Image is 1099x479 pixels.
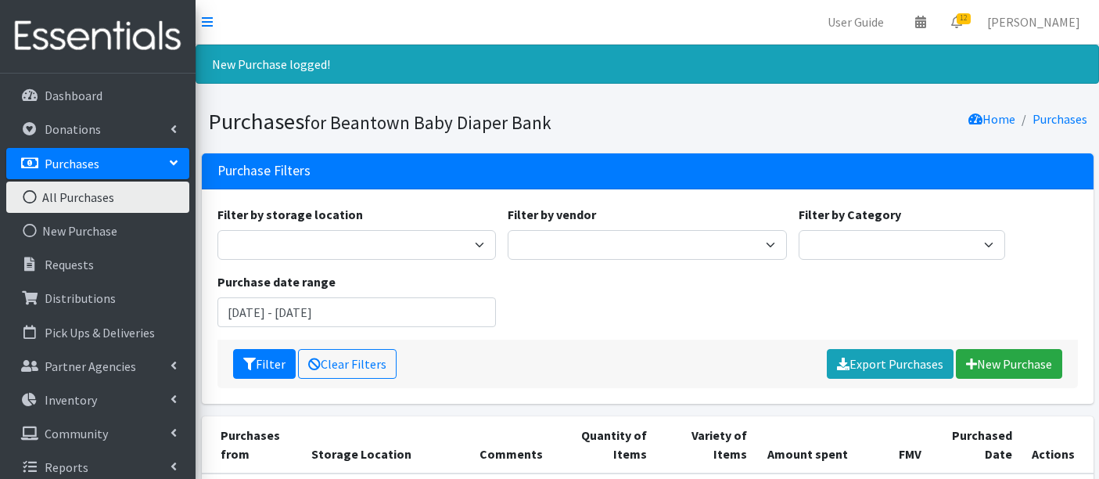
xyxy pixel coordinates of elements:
a: Donations [6,113,189,145]
small: for Beantown Baby Diaper Bank [304,111,551,134]
label: Purchase date range [217,272,336,291]
a: Home [968,111,1015,127]
th: Actions [1022,416,1094,474]
a: Purchases [6,148,189,179]
a: Clear Filters [298,349,397,379]
label: Filter by Category [799,205,901,224]
th: Purchased Date [931,416,1022,474]
a: New Purchase [6,215,189,247]
p: Requests [45,257,94,272]
input: January 1, 2011 - December 31, 2011 [217,297,497,327]
a: All Purchases [6,182,189,213]
a: Partner Agencies [6,351,189,382]
a: Distributions [6,283,189,314]
p: Inventory [45,392,97,408]
button: Filter [233,349,296,379]
p: Dashboard [45,88,102,103]
p: Distributions [45,290,116,306]
a: New Purchase [956,349,1062,379]
p: Donations [45,121,101,137]
th: FMV [857,416,931,474]
p: Community [45,426,108,441]
th: Storage Location [302,416,470,474]
a: Requests [6,249,189,280]
a: Community [6,418,189,449]
th: Purchases from [202,416,302,474]
th: Quantity of Items [567,416,656,474]
h1: Purchases [208,108,642,135]
a: Dashboard [6,80,189,111]
a: User Guide [815,6,896,38]
p: Partner Agencies [45,358,136,374]
p: Pick Ups & Deliveries [45,325,155,340]
p: Reports [45,459,88,475]
div: New Purchase logged! [196,45,1099,84]
th: Comments [470,416,567,474]
a: Pick Ups & Deliveries [6,317,189,348]
h3: Purchase Filters [217,163,311,179]
th: Amount spent [756,416,857,474]
span: 12 [957,13,971,24]
p: Purchases [45,156,99,171]
a: Inventory [6,384,189,416]
label: Filter by storage location [217,205,363,224]
a: [PERSON_NAME] [975,6,1093,38]
label: Filter by vendor [508,205,596,224]
a: 12 [939,6,975,38]
img: HumanEssentials [6,10,189,63]
a: Purchases [1033,111,1087,127]
a: Export Purchases [827,349,954,379]
th: Variety of Items [656,416,756,474]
